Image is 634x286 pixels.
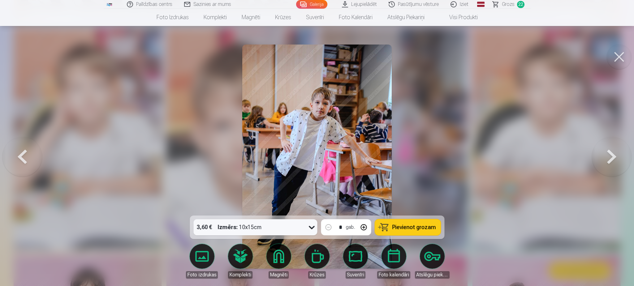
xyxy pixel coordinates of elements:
a: Krūzes [268,9,299,26]
a: Suvenīri [338,244,373,279]
strong: Izmērs : [218,223,238,232]
a: Foto izdrukas [149,9,196,26]
div: Magnēti [269,271,289,279]
div: Suvenīri [346,271,365,279]
a: Komplekti [223,244,258,279]
div: Komplekti [228,271,252,279]
a: Foto izdrukas [185,244,219,279]
a: Suvenīri [299,9,331,26]
button: Pievienot grozam [375,219,441,235]
a: Foto kalendāri [377,244,411,279]
a: Atslēgu piekariņi [415,244,450,279]
span: 22 [517,1,524,8]
div: Krūzes [308,271,326,279]
div: 10x15cm [218,219,261,235]
div: 3,60 € [193,219,215,235]
a: Visi produkti [432,9,485,26]
a: Magnēti [261,244,296,279]
img: /fa1 [106,2,113,6]
div: gab. [346,220,355,235]
a: Foto kalendāri [331,9,380,26]
div: Foto izdrukas [186,271,218,279]
span: Grozs [502,1,515,8]
a: Atslēgu piekariņi [380,9,432,26]
a: Komplekti [196,9,234,26]
span: Pievienot grozam [392,224,436,230]
a: Krūzes [300,244,334,279]
a: Magnēti [234,9,268,26]
div: Foto kalendāri [377,271,410,279]
div: Atslēgu piekariņi [415,271,450,279]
